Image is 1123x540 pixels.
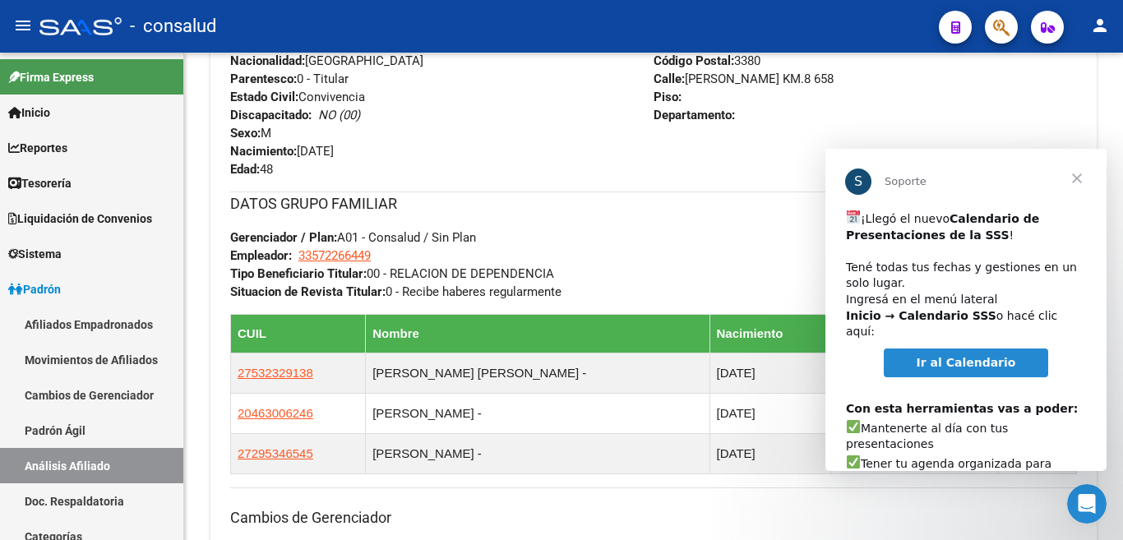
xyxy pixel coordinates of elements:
[231,314,366,353] th: CUIL
[8,139,67,157] span: Reportes
[21,253,252,266] b: Con esta herramientas vas a poder:
[230,192,1077,215] h3: DATOS GRUPO FAMILIAR
[366,314,709,353] th: Nombre
[230,248,292,263] strong: Empleador:
[230,266,367,281] strong: Tipo Beneficiario Titular:
[230,230,476,245] span: A01 - Consalud / Sin Plan
[230,506,1077,529] h3: Cambios de Gerenciador
[230,162,273,177] span: 48
[230,266,554,281] span: 00 - RELACION DE DEPENDENCIA
[654,72,834,86] span: [PERSON_NAME] KM.8 658
[654,53,734,68] strong: Código Postal:
[230,90,298,104] strong: Estado Civil:
[230,144,297,159] strong: Nacimiento:
[13,16,33,35] mat-icon: menu
[8,280,61,298] span: Padrón
[366,353,709,393] td: [PERSON_NAME] [PERSON_NAME] -
[8,210,152,228] span: Liquidación de Convenios
[709,393,831,433] td: [DATE]
[709,353,831,393] td: [DATE]
[238,446,313,460] span: 27295346545
[230,108,312,122] strong: Discapacitado:
[366,433,709,473] td: [PERSON_NAME] -
[230,230,337,245] strong: Gerenciador / Plan:
[8,245,62,263] span: Sistema
[230,126,261,141] strong: Sexo:
[230,144,334,159] span: [DATE]
[825,149,1107,471] iframe: Intercom live chat mensaje
[1067,484,1107,524] iframe: Intercom live chat
[230,90,365,104] span: Convivencia
[230,53,305,68] strong: Nacionalidad:
[654,72,685,86] strong: Calle:
[230,72,297,86] strong: Parentesco:
[709,433,831,473] td: [DATE]
[709,314,831,353] th: Nacimiento
[238,406,313,420] span: 20463006246
[8,68,94,86] span: Firma Express
[8,104,50,122] span: Inicio
[230,162,260,177] strong: Edad:
[8,174,72,192] span: Tesorería
[366,393,709,433] td: [PERSON_NAME] -
[230,72,349,86] span: 0 - Titular
[654,108,735,122] strong: Departamento:
[238,366,313,380] span: 27532329138
[230,284,386,299] strong: Situacion de Revista Titular:
[1090,16,1110,35] mat-icon: person
[230,126,271,141] span: M
[318,108,360,122] i: NO (00)
[230,53,423,68] span: [GEOGRAPHIC_DATA]
[230,284,561,299] span: 0 - Recibe haberes regularmente
[21,236,261,462] div: ​ Mantenerte al día con tus presentaciones Tener tu agenda organizada para anticipar cada present...
[654,90,682,104] strong: Piso:
[298,248,371,263] span: 33572266449
[130,8,216,44] span: - consalud
[654,53,760,68] span: 3380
